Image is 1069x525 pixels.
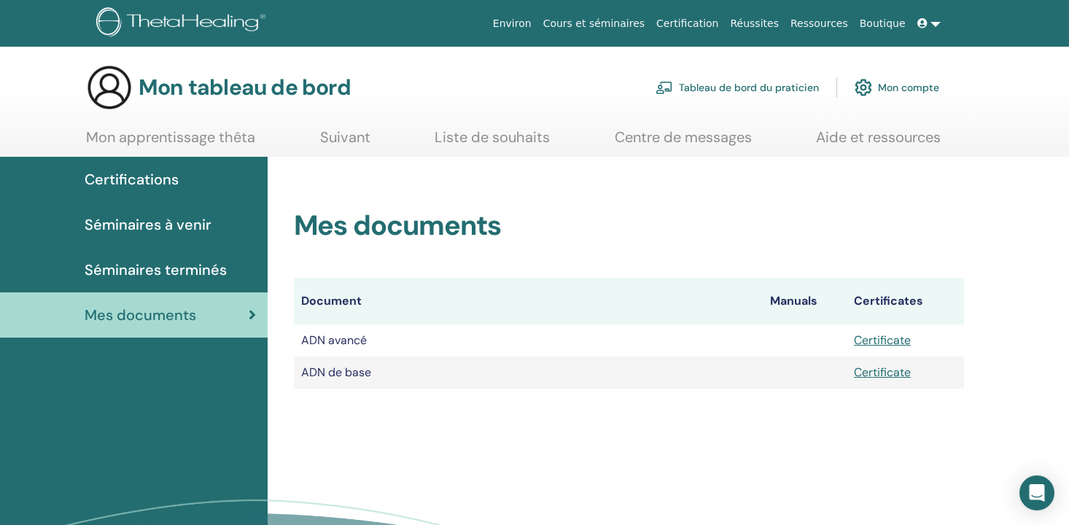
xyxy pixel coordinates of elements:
a: Certification [650,10,724,37]
a: Aide et ressources [816,128,941,157]
img: logo.png [96,7,271,40]
h3: Mon tableau de bord [139,74,351,101]
a: Liste de souhaits [435,128,550,157]
a: Cours et séminaires [537,10,650,37]
a: Certificate [854,365,911,380]
font: Tableau de bord du praticien [679,81,819,94]
a: Tableau de bord du praticien [656,71,819,104]
th: Document [294,278,763,324]
a: Ressources [785,10,854,37]
a: Centre de messages [615,128,752,157]
span: Mes documents [85,304,196,326]
span: Certifications [85,168,179,190]
h2: Mes documents [294,209,965,243]
span: Séminaires terminés [85,259,227,281]
img: cog.svg [855,75,872,100]
a: Suivant [320,128,370,157]
span: Séminaires à venir [85,214,211,236]
a: Boutique [854,10,911,37]
th: Certificates [847,278,964,324]
a: Mon compte [855,71,939,104]
td: ADN avancé [294,324,763,357]
td: ADN de base [294,357,763,389]
a: Mon apprentissage thêta [86,128,255,157]
img: generic-user-icon.jpg [86,64,133,111]
a: Certificate [854,332,911,348]
a: Environ [487,10,537,37]
font: Mon compte [878,81,939,94]
img: chalkboard-teacher.svg [656,81,673,94]
th: Manuals [763,278,847,324]
a: Réussites [724,10,784,37]
div: Ouvrez Intercom Messenger [1019,475,1054,510]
